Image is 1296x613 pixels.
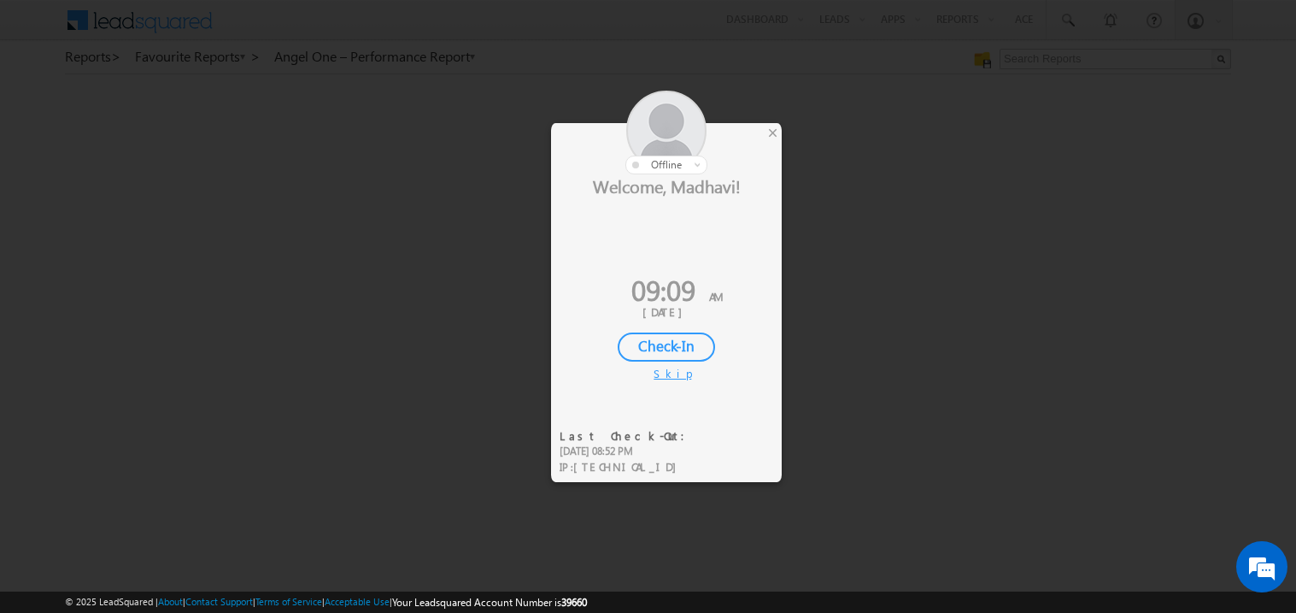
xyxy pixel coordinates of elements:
[709,289,723,304] span: AM
[564,304,769,320] div: [DATE]
[158,596,183,607] a: About
[651,158,682,171] span: offline
[560,459,695,475] div: IP :
[185,596,253,607] a: Contact Support
[65,594,587,610] span: © 2025 LeadSquared | | | | |
[573,459,685,474] span: [TECHNICAL_ID]
[392,596,587,609] span: Your Leadsquared Account Number is
[560,428,695,444] div: Last Check-Out:
[325,596,390,607] a: Acceptable Use
[618,333,715,362] div: Check-In
[560,444,695,459] div: [DATE] 08:52 PM
[654,366,679,381] div: Skip
[551,174,782,197] div: Welcome, Madhavi!
[561,596,587,609] span: 39660
[631,270,695,309] span: 09:09
[764,123,782,142] div: ×
[255,596,322,607] a: Terms of Service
